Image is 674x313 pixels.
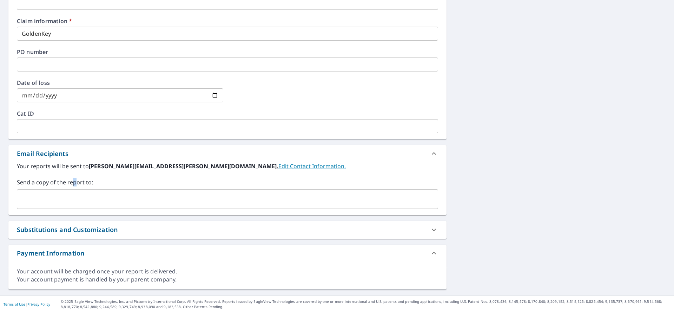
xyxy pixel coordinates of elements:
[17,49,438,55] label: PO number
[4,302,50,306] p: |
[17,111,438,116] label: Cat ID
[17,225,118,234] div: Substitutions and Customization
[61,299,670,309] p: © 2025 Eagle View Technologies, Inc. and Pictometry International Corp. All Rights Reserved. Repo...
[27,302,50,307] a: Privacy Policy
[278,162,346,170] a: EditContactInfo
[17,80,223,86] label: Date of loss
[17,162,438,170] label: Your reports will be sent to
[17,18,438,24] label: Claim information
[17,275,438,284] div: Your account payment is handled by your parent company.
[17,178,438,186] label: Send a copy of the report to:
[8,145,447,162] div: Email Recipients
[17,249,84,258] div: Payment Information
[89,162,278,170] b: [PERSON_NAME][EMAIL_ADDRESS][PERSON_NAME][DOMAIN_NAME].
[8,221,447,239] div: Substitutions and Customization
[17,267,438,275] div: Your account will be charged once your report is delivered.
[17,149,68,158] div: Email Recipients
[8,245,447,261] div: Payment Information
[4,302,25,307] a: Terms of Use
